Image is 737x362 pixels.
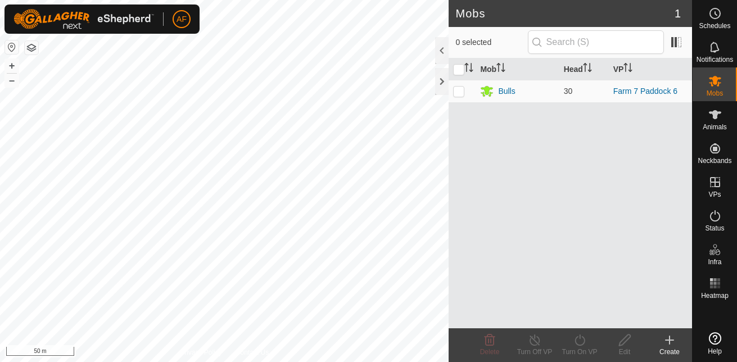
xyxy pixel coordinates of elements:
[5,74,19,87] button: –
[528,30,664,54] input: Search (S)
[5,40,19,54] button: Reset Map
[701,292,729,299] span: Heatmap
[703,124,727,130] span: Animals
[512,347,557,357] div: Turn Off VP
[707,90,723,97] span: Mobs
[564,87,573,96] span: 30
[697,56,733,63] span: Notifications
[455,37,527,48] span: 0 selected
[180,347,222,358] a: Privacy Policy
[609,58,692,80] th: VP
[559,58,609,80] th: Head
[25,41,38,55] button: Map Layers
[705,225,724,232] span: Status
[236,347,269,358] a: Contact Us
[698,157,731,164] span: Neckbands
[693,328,737,359] a: Help
[480,348,500,356] span: Delete
[602,347,647,357] div: Edit
[5,59,19,73] button: +
[476,58,559,80] th: Mob
[613,87,677,96] a: Farm 7 Paddock 6
[177,13,187,25] span: AF
[464,65,473,74] p-sorticon: Activate to sort
[583,65,592,74] p-sorticon: Activate to sort
[708,348,722,355] span: Help
[708,191,721,198] span: VPs
[13,9,154,29] img: Gallagher Logo
[455,7,675,20] h2: Mobs
[647,347,692,357] div: Create
[557,347,602,357] div: Turn On VP
[699,22,730,29] span: Schedules
[496,65,505,74] p-sorticon: Activate to sort
[708,259,721,265] span: Infra
[623,65,632,74] p-sorticon: Activate to sort
[675,5,681,22] span: 1
[498,85,515,97] div: Bulls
